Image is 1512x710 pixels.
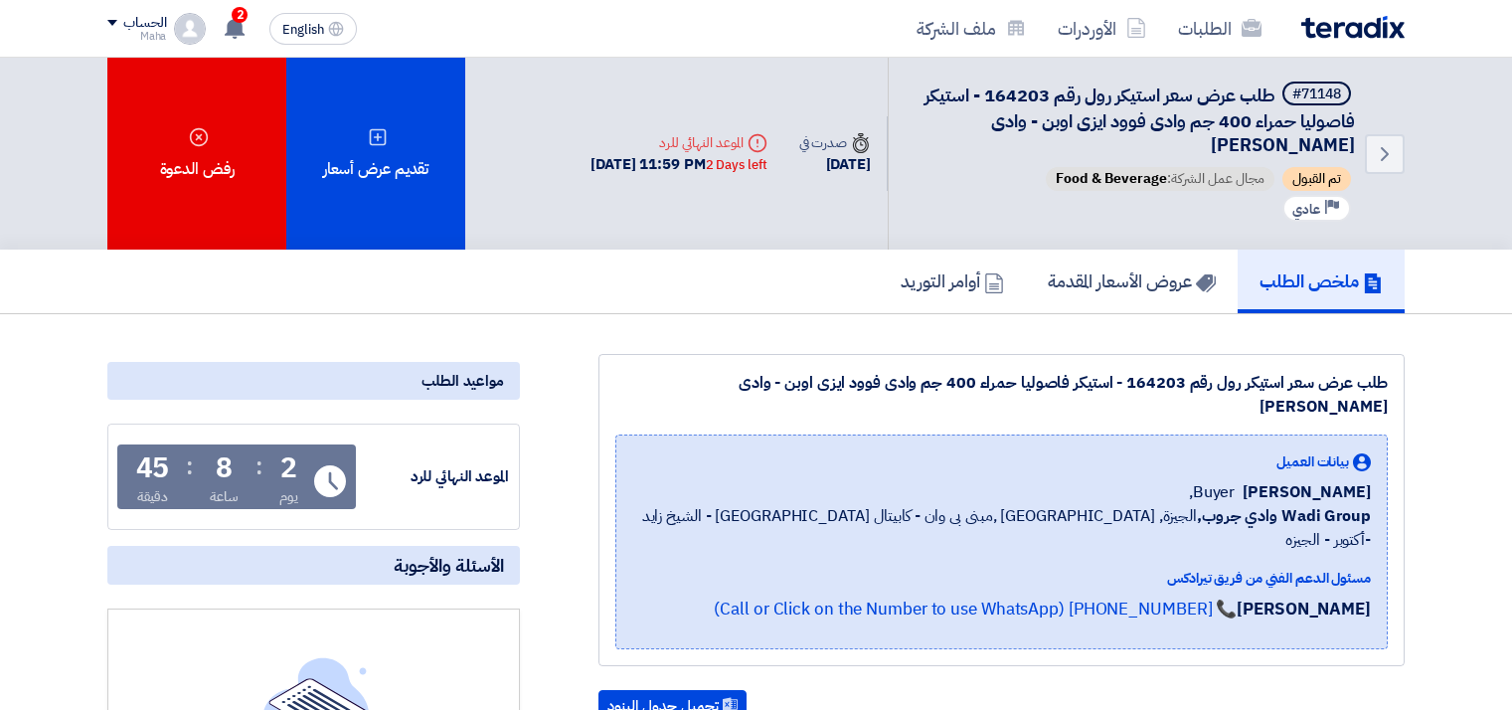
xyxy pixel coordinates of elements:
[107,362,520,400] div: مواعيد الطلب
[1282,167,1351,191] span: تم القبول
[1046,167,1274,191] span: مجال عمل الشركة:
[799,132,871,153] div: صدرت في
[901,269,1004,292] h5: أوامر التوريد
[706,155,767,175] div: 2 Days left
[1197,504,1371,528] b: Wadi Group وادي جروب,
[632,568,1371,589] div: مسئول الدعم الفني من فريق تيرادكس
[1056,168,1167,189] span: Food & Beverage
[714,597,1237,621] a: 📞 [PHONE_NUMBER] (Call or Click on the Number to use WhatsApp)
[269,13,357,45] button: English
[879,250,1026,313] a: أوامر التوريد
[279,486,298,507] div: يوم
[210,486,239,507] div: ساعة
[360,465,509,488] div: الموعد النهائي للرد
[1048,269,1216,292] h5: عروض الأسعار المقدمة
[186,448,193,484] div: :
[1162,5,1277,52] a: الطلبات
[280,454,297,482] div: 2
[136,454,170,482] div: 45
[913,82,1355,157] h5: طلب عرض سعر استيكر رول رقم 164203 - استيكر فاصوليا حمراء 400 جم وادى فوود ايزى اوبن - وادى فود ال...
[286,58,465,250] div: تقديم عرض أسعار
[1042,5,1162,52] a: الأوردرات
[216,454,233,482] div: 8
[901,5,1042,52] a: ملف الشركة
[1292,88,1341,101] div: #71148
[924,82,1355,158] span: طلب عرض سعر استيكر رول رقم 164203 - استيكر فاصوليا حمراء 400 جم وادى فوود ايزى اوبن - وادى [PERSO...
[123,15,166,32] div: الحساب
[632,504,1371,552] span: الجيزة, [GEOGRAPHIC_DATA] ,مبنى بى وان - كابيتال [GEOGRAPHIC_DATA] - الشيخ زايد -أكتوبر - الجيزه
[799,153,871,176] div: [DATE]
[1238,250,1405,313] a: ملخص الطلب
[1260,269,1383,292] h5: ملخص الطلب
[590,153,766,176] div: [DATE] 11:59 PM
[255,448,262,484] div: :
[107,58,286,250] div: رفض الدعوة
[1237,597,1371,621] strong: [PERSON_NAME]
[107,31,166,42] div: Maha
[394,554,504,577] span: الأسئلة والأجوبة
[1189,480,1235,504] span: Buyer,
[137,486,168,507] div: دقيقة
[1243,480,1371,504] span: [PERSON_NAME]
[1026,250,1238,313] a: عروض الأسعار المقدمة
[174,13,206,45] img: profile_test.png
[615,371,1388,419] div: طلب عرض سعر استيكر رول رقم 164203 - استيكر فاصوليا حمراء 400 جم وادى فوود ايزى اوبن - وادى [PERSO...
[1301,16,1405,39] img: Teradix logo
[232,7,248,23] span: 2
[282,23,324,37] span: English
[1292,200,1320,219] span: عادي
[1276,451,1349,472] span: بيانات العميل
[590,132,766,153] div: الموعد النهائي للرد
